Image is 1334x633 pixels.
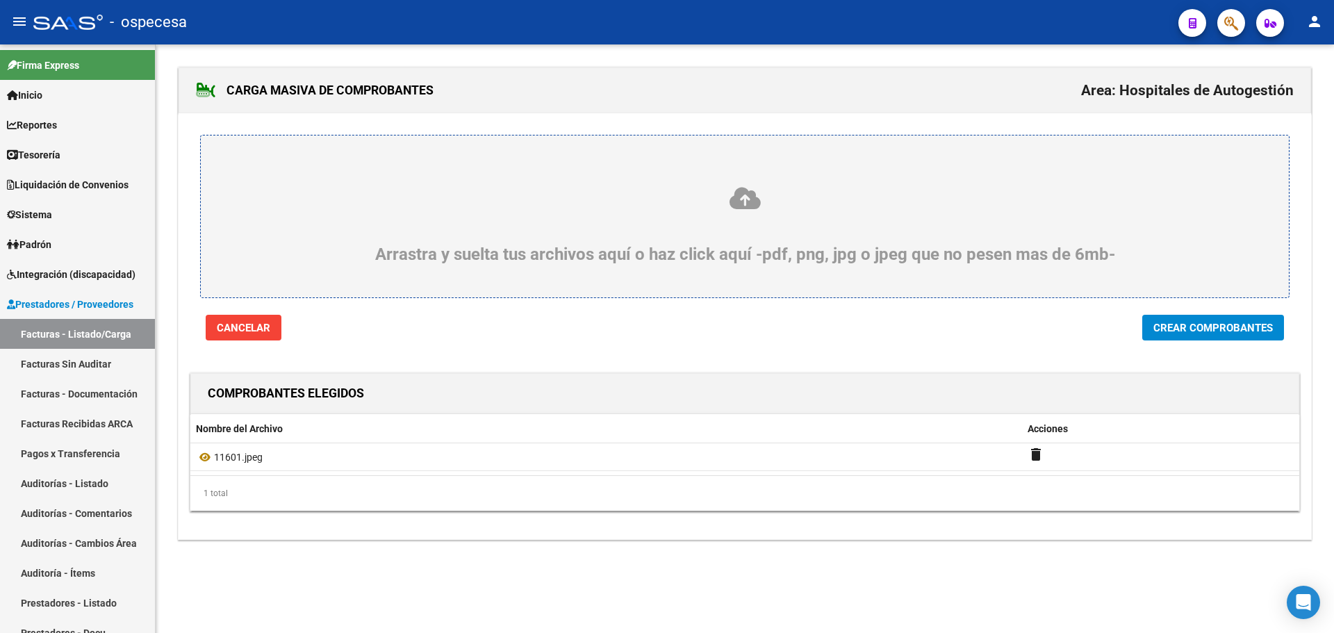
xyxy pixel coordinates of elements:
[7,297,133,312] span: Prestadores / Proveedores
[110,7,187,38] span: - ospecesa
[7,237,51,252] span: Padrón
[214,452,263,463] span: 11601.jpeg
[234,186,1255,264] div: Arrastra y suelta tus archivos aquí o haz click aquí -pdf, png, jpg o jpeg que no pesen mas de 6mb-
[7,177,129,192] span: Liquidación de Convenios
[190,414,1022,444] datatable-header-cell: Nombre del Archivo
[7,147,60,163] span: Tesorería
[1306,13,1323,30] mat-icon: person
[7,207,52,222] span: Sistema
[196,79,434,101] h1: CARGA MASIVA DE COMPROBANTES
[7,117,57,133] span: Reportes
[7,267,135,282] span: Integración (discapacidad)
[11,13,28,30] mat-icon: menu
[7,58,79,73] span: Firma Express
[196,423,283,434] span: Nombre del Archivo
[217,322,270,334] span: Cancelar
[1022,414,1299,444] datatable-header-cell: Acciones
[1287,586,1320,619] div: Open Intercom Messenger
[208,382,364,404] h1: COMPROBANTES ELEGIDOS
[1028,446,1044,463] mat-icon: delete
[190,476,1299,511] div: 1 total
[206,315,281,340] button: Cancelar
[7,88,42,103] span: Inicio
[1153,322,1273,334] span: Crear Comprobantes
[1142,315,1284,340] button: Crear Comprobantes
[1081,77,1294,104] h2: Area: Hospitales de Autogestión
[1028,423,1068,434] span: Acciones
